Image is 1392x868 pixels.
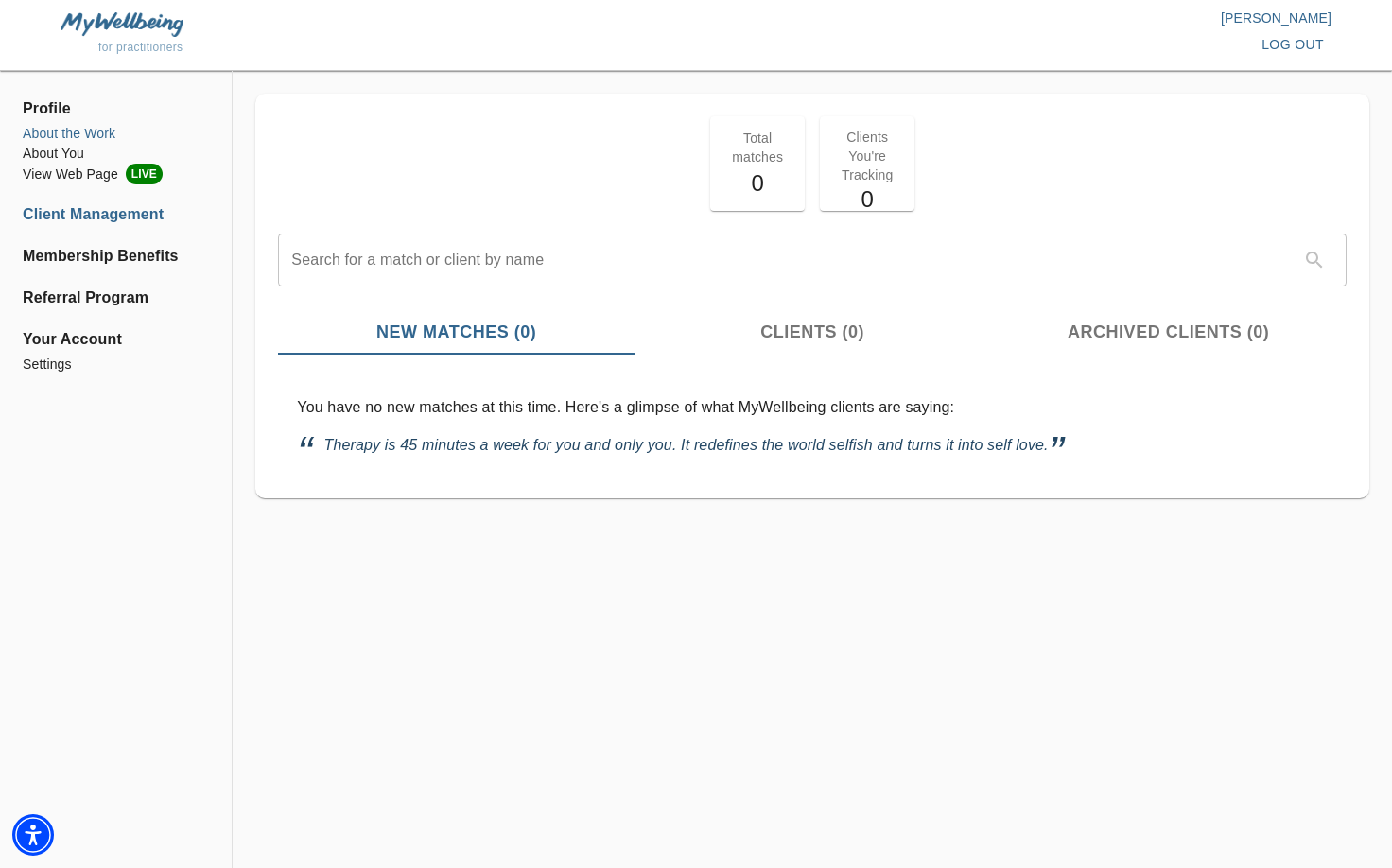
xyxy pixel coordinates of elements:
[1254,27,1331,62] button: log out
[722,129,793,166] p: Total matches
[23,245,209,268] a: Membership Benefits
[696,9,1331,27] p: [PERSON_NAME]
[126,164,163,184] span: LIVE
[23,203,209,226] a: Client Management
[1001,320,1335,345] span: Archived Clients (0)
[297,396,1328,419] p: You have no new matches at this time. Here's a glimpse of what MyWellbeing clients are saying:
[23,124,209,144] a: About the Work
[23,144,209,164] a: About You
[23,164,209,184] li: View Web Page
[722,168,793,199] h5: 0
[646,320,980,345] span: Clients (0)
[23,286,209,309] a: Referral Program
[23,164,209,184] a: View Web PageLIVE
[1261,33,1324,57] span: log out
[23,355,209,374] a: Settings
[12,814,54,856] div: Accessibility Menu
[831,128,903,184] p: Clients You're Tracking
[289,320,623,345] span: New Matches (0)
[23,97,209,120] span: Profile
[98,41,183,54] span: for practitioners
[23,328,209,351] span: Your Account
[61,12,183,36] img: MyWellbeing
[297,434,1328,457] p: Therapy is 45 minutes a week for you and only you. It redefines the world selfish and turns it in...
[831,184,903,215] h5: 0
